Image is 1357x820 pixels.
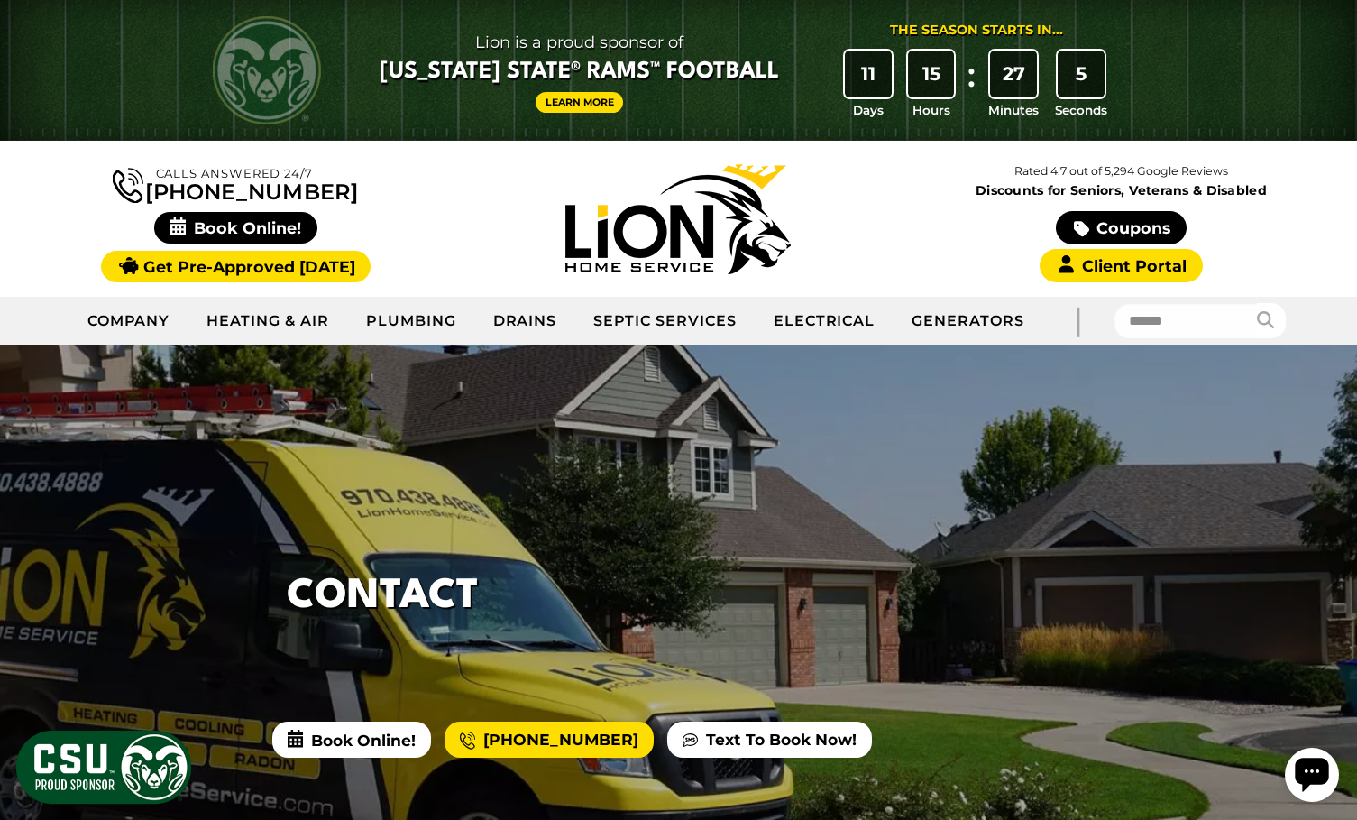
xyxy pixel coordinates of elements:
[380,28,779,57] span: Lion is a proud sponsor of
[213,16,321,124] img: CSU Rams logo
[348,299,475,344] a: Plumbing
[667,722,872,758] a: Text To Book Now!
[113,164,358,203] a: [PHONE_NUMBER]
[575,299,755,344] a: Septic Services
[1058,51,1105,97] div: 5
[69,299,189,344] a: Company
[1056,211,1186,244] a: Coupons
[756,299,894,344] a: Electrical
[101,251,371,282] a: Get Pre-Approved [DATE]
[272,722,431,758] span: Book Online!
[536,92,624,113] a: Learn More
[845,51,892,97] div: 11
[380,57,779,88] span: [US_STATE] State® Rams™ Football
[894,299,1042,344] a: Generators
[908,51,955,97] div: 15
[990,51,1037,97] div: 27
[475,299,576,344] a: Drains
[188,299,347,344] a: Heating & Air
[154,212,317,244] span: Book Online!
[912,101,950,119] span: Hours
[903,184,1339,197] span: Discounts for Seniors, Veterans & Disabled
[962,51,980,120] div: :
[890,21,1063,41] div: The Season Starts in...
[7,7,61,61] div: Open chat widget
[445,722,654,758] a: [PHONE_NUMBER]
[1055,101,1107,119] span: Seconds
[853,101,884,119] span: Days
[900,161,1343,181] p: Rated 4.7 out of 5,294 Google Reviews
[988,101,1039,119] span: Minutes
[14,728,194,806] img: CSU Sponsor Badge
[565,164,791,274] img: Lion Home Service
[1040,249,1202,282] a: Client Portal
[1042,297,1114,345] div: |
[287,567,479,627] h1: Contact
